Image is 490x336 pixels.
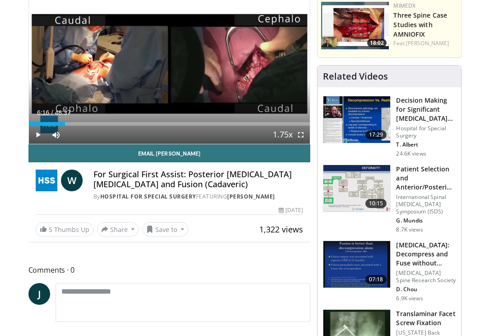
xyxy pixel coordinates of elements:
a: [PERSON_NAME] [406,39,449,47]
span: Comments 0 [28,264,311,276]
a: 5 Thumbs Up [36,222,93,237]
img: beefc228-5859-4966-8bc6-4c9aecbbf021.150x105_q85_crop-smart_upscale.jpg [323,165,390,212]
div: By FEATURING [93,193,303,201]
h3: [MEDICAL_DATA]: Decompress and Fuse without Interbody [396,241,456,268]
img: 97801bed-5de1-4037-bed6-2d7170b090cf.150x105_q85_crop-smart_upscale.jpg [323,241,390,288]
p: [MEDICAL_DATA] Spine Research Society [396,270,456,284]
button: Playback Rate [274,126,292,144]
span: 5 [49,225,52,234]
a: Email [PERSON_NAME] [28,144,311,162]
a: 17:29 Decision Making for Significant [MEDICAL_DATA] [MEDICAL_DATA] Hospital for Special Surgery ... [323,96,456,157]
p: Hospital for Special Surgery [396,125,456,139]
p: 6.9K views [396,295,423,302]
span: 17:29 [365,130,387,139]
a: 07:18 [MEDICAL_DATA]: Decompress and Fuse without Interbody [MEDICAL_DATA] Spine Research Society... [323,241,456,302]
a: MIMEDX [393,2,415,9]
span: 6:16 [37,109,49,116]
p: 24.6K views [396,150,426,157]
button: Share [97,222,139,237]
span: 48:37 [55,109,70,116]
button: Save to [142,222,188,237]
button: Mute [47,126,65,144]
a: [PERSON_NAME] [227,193,275,200]
p: International Spinal [MEDICAL_DATA] Symposium (ISDS) [396,194,456,215]
img: Hospital for Special Surgery [36,170,57,191]
h3: Decision Making for Significant [MEDICAL_DATA] [MEDICAL_DATA] [396,96,456,123]
a: 18:02 [321,2,389,49]
img: 316497_0000_1.png.150x105_q85_crop-smart_upscale.jpg [323,96,390,143]
div: Feat. [393,39,457,47]
span: 07:18 [365,275,387,284]
p: D. Chou [396,286,456,293]
span: 1,322 views [259,224,303,235]
div: [DATE] [279,206,303,214]
p: T. Albert [396,141,456,148]
h3: Patient Selection and Anterior/Posterior Approach for Spinal Deformi… [396,165,456,192]
h4: For Surgical First Assist: Posterior [MEDICAL_DATA] [MEDICAL_DATA] and Fusion (Cadaveric) [93,170,303,189]
a: J [28,283,50,305]
div: Progress Bar [29,122,310,126]
a: Hospital for Special Surgery [100,193,196,200]
span: / [51,109,53,116]
a: Three Spine Case Studies with AMNIOFIX [393,11,447,38]
span: 18:02 [367,39,387,47]
h4: Related Videos [323,71,388,82]
p: 8.7K views [396,226,423,233]
a: W [61,170,83,191]
button: Fullscreen [292,126,310,144]
span: 10:15 [365,199,387,208]
a: 10:15 Patient Selection and Anterior/Posterior Approach for Spinal Deformi… International Spinal ... [323,165,456,233]
p: G. Mundis [396,217,456,224]
button: Play [29,126,47,144]
h3: Translaminar Facet Screw Fixation [396,309,456,327]
img: 34c974b5-e942-4b60-b0f4-1f83c610957b.150x105_q85_crop-smart_upscale.jpg [321,2,389,49]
